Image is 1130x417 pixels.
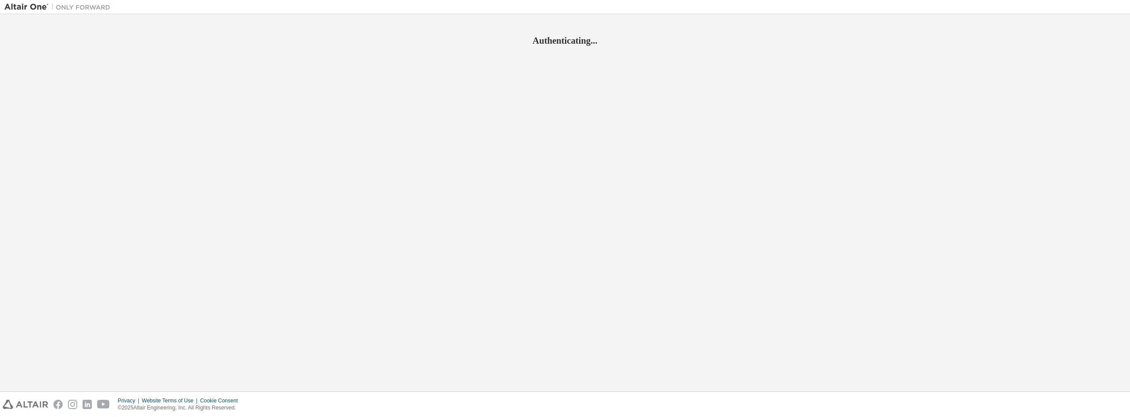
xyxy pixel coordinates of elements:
p: © 2025 Altair Engineering, Inc. All Rights Reserved. [118,404,243,412]
h2: Authenticating... [4,35,1126,46]
div: Cookie Consent [200,397,243,404]
img: youtube.svg [97,400,110,409]
div: Privacy [118,397,142,404]
img: facebook.svg [53,400,63,409]
img: Altair One [4,3,115,11]
img: altair_logo.svg [3,400,48,409]
div: Website Terms of Use [142,397,200,404]
img: linkedin.svg [83,400,92,409]
img: instagram.svg [68,400,77,409]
